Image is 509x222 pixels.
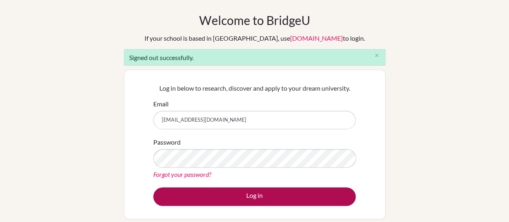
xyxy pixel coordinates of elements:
[153,187,356,206] button: Log in
[290,34,343,42] a: [DOMAIN_NAME]
[124,49,385,66] div: Signed out successfully.
[153,170,211,178] a: Forgot your password?
[153,99,169,109] label: Email
[153,83,356,93] p: Log in below to research, discover and apply to your dream university.
[144,33,365,43] div: If your school is based in [GEOGRAPHIC_DATA], use to login.
[199,13,310,27] h1: Welcome to BridgeU
[374,52,380,58] i: close
[369,50,385,62] button: Close
[153,137,181,147] label: Password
